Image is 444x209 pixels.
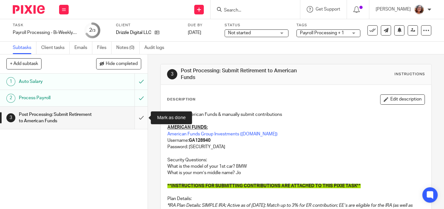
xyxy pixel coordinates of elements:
span: [DATE] [188,30,201,35]
input: Search [223,8,281,13]
p: Login to American Funds & manually submit contributions [167,111,425,118]
img: LB%20Reg%20Headshot%208-2-23.jpg [414,4,424,15]
img: Pixie [13,5,45,14]
u: AMERICAN FUNDS: [167,125,208,130]
a: Emails [74,42,92,54]
div: 3 [6,113,15,122]
label: Tags [296,23,360,28]
strong: GA128940 [189,138,211,143]
p: What is the model of your 1st car? BMW [167,163,425,170]
label: Client [116,23,180,28]
h1: Process Payroll [19,93,92,103]
button: + Add subtask [6,58,42,69]
a: American Funds Group Investments ([DOMAIN_NAME]) [167,132,278,136]
span: Not started [228,31,251,35]
span: Get Support [316,7,340,12]
span: Payroll Processing + 1 [300,31,344,35]
a: Audit logs [144,42,169,54]
label: Task [13,23,77,28]
div: 2 [6,94,15,103]
p: Password: [SECURITY_DATA] [167,144,425,150]
div: 2 [89,27,96,34]
div: 3 [167,69,177,79]
h1: Post Processing: Submit Retirement to American Funds [19,110,92,126]
a: Subtasks [13,42,36,54]
div: 1 [6,77,15,86]
a: Client tasks [41,42,70,54]
p: Username: [167,137,425,144]
a: Notes (0) [116,42,140,54]
h1: Post Processing: Submit Retirement to American Funds [181,68,310,81]
button: Hide completed [96,58,141,69]
div: Instructions [394,72,425,77]
label: Due by [188,23,217,28]
button: Edit description [380,94,425,105]
small: /3 [92,29,96,32]
p: [PERSON_NAME] [376,6,411,12]
p: Security Questions: [167,157,425,163]
div: Payroll Processing - Bi-Weekly Salary-Drizzle Digital [13,29,77,36]
label: Status [225,23,288,28]
span: Hide completed [106,61,138,67]
p: Description [167,97,195,102]
p: What is your mom’s middle name? Jo [167,170,425,176]
span: **INSTRUCTIONS FOR SUBMITTING CONTRIBUTIONS ARE ATTACHED TO THIS PIXIE TASK** [167,184,361,188]
a: Files [97,42,111,54]
h1: Auto Salary [19,77,92,86]
p: Plan Details: [167,196,425,202]
p: Drizzle Digital LLC [116,29,151,36]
